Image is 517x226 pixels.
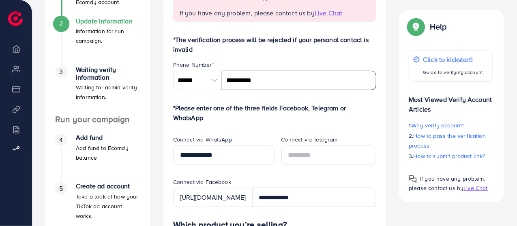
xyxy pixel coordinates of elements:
h4: Add fund [76,134,141,142]
span: Why verify account? [412,121,465,129]
span: Live Chat [463,184,487,192]
li: Add fund [45,134,150,182]
span: 5 [59,184,63,193]
p: 3. [409,151,493,161]
div: [URL][DOMAIN_NAME] [173,188,253,207]
label: Connect via WhatsApp [173,135,232,144]
p: Take a look at how your TikTok ad account works. [76,192,141,221]
li: Waiting verify information [45,66,150,114]
li: Update Information [45,17,150,66]
p: 2. [409,131,493,150]
p: 1. [409,120,493,130]
span: How to submit product link? [414,152,485,160]
span: Live Chat [315,8,342,17]
label: Connect via Telegram [281,135,338,144]
img: Popup guide [409,19,423,34]
p: Most Viewed Verify Account Articles [409,88,493,114]
p: *The verification process will be rejected if your personal contact is invalid [173,35,377,54]
p: *Please enter one of the three fields Facebook, Telegram or WhatsApp [173,103,377,123]
h4: Waiting verify information [76,66,141,81]
span: If you have any problem, please contact us by [409,175,485,192]
p: Add fund to Ecomdy balance [76,143,141,163]
span: 3 [59,67,63,76]
img: Popup guide [409,175,417,183]
span: 4 [59,135,63,145]
span: 2 [59,19,63,28]
label: Phone Number [173,61,214,69]
p: Help [430,22,447,32]
span: How to pass the verification process [409,132,486,150]
p: Waiting for admin verify information. [76,82,141,102]
img: logo [8,11,23,26]
h4: Update Information [76,17,141,25]
span: If you have any problem, please contact us by [180,8,315,17]
p: Click to kickstart! [423,55,483,64]
iframe: Chat [483,190,511,220]
p: Information for run campaign. [76,26,141,46]
label: Connect via Facebook [173,178,231,186]
h4: Run your campaign [45,114,150,125]
h4: Create ad account [76,182,141,190]
p: Guide to verifying account [423,68,483,77]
